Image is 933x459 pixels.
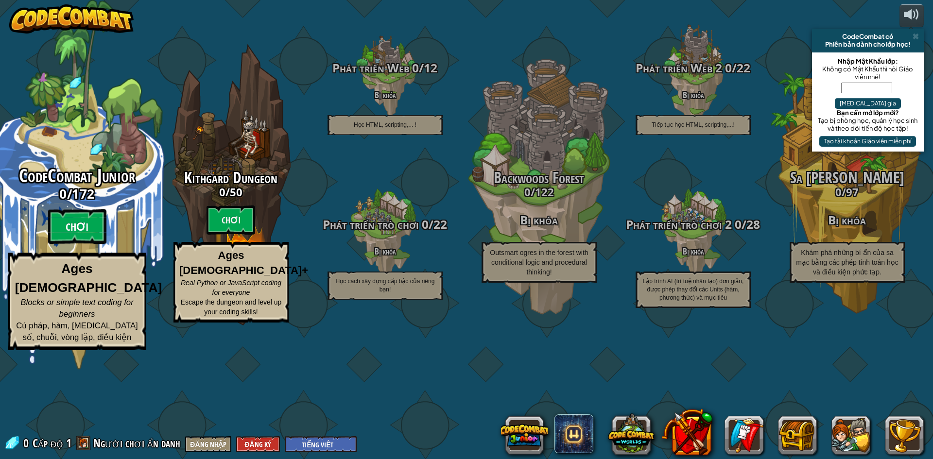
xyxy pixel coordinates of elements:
[424,60,437,76] span: 12
[181,279,281,296] span: Real Python or JavaScript coding for everyone
[181,298,282,316] span: Escape the dungeon and level up your coding skills!
[308,218,462,231] h3: /
[616,218,770,231] h3: /
[207,205,255,235] btn: Chơi
[790,167,904,188] span: Sa [PERSON_NAME]
[219,185,225,199] span: 0
[616,62,770,75] h3: /
[419,216,429,232] span: 0
[462,186,616,198] h3: /
[816,40,920,48] div: Phiên bản dành cho lớp học!
[16,321,138,342] span: Cú pháp, hàm, [MEDICAL_DATA] số, chuỗi, vòng lặp, điều kiện
[23,435,32,451] span: 0
[816,33,920,40] div: CodeCombat có
[817,57,919,65] div: Nhập Mật Khẩu lớp:
[236,436,280,452] button: Đăng Ký
[308,62,462,75] h3: /
[93,435,180,451] span: Người chơi ẩn danh
[154,31,308,339] div: Complete previous world to unlock
[308,90,462,100] h4: Bị khóa
[835,98,901,109] button: [MEDICAL_DATA] gia
[19,163,135,188] span: CodeCombat Junior
[185,436,231,452] button: Đăng nhập
[770,214,924,227] h3: Bị khóa
[462,214,616,227] h3: Bị khóa
[72,185,95,202] span: 172
[179,249,308,276] strong: Ages [DEMOGRAPHIC_DATA]+
[817,117,919,132] div: Tạo bị phòng học, quản lý học sinh và theo dõi tiến độ học tập!
[636,60,722,76] span: Phát triển Web 2
[59,185,67,202] span: 0
[846,185,859,199] span: 97
[433,216,447,232] span: 22
[15,262,162,295] strong: Ages [DEMOGRAPHIC_DATA]
[616,90,770,100] h4: Bị khóa
[746,216,760,232] span: 28
[835,185,842,199] span: 0
[643,278,744,301] span: Lập trình AI (trí tuệ nhân tạo) đơn giản, được phép thay đổi các Units (hàm, phương thức) và mục ...
[66,435,71,451] span: 1
[626,216,732,232] span: Phát triển trò chơi 2
[336,278,435,293] span: Học cách xây dựng cấp bậc của riêng bạn!
[490,249,588,276] span: Outsmart ogres in the forest with conditional logic and procedural thinking!
[20,298,134,319] span: Blocks or simple text coding for beginners
[796,249,898,276] span: Khám phá những bí ẩn của sa mạc bằng các phép tính toán học và điều kiện phức tạp.
[48,209,106,244] btn: Chơi
[817,109,919,117] div: Bạn cần mở lớp mới?
[494,167,584,188] span: Backwoods Forest
[817,65,919,81] div: Không có Mật Khẩu thì hỏi Giáo viên nhé!
[535,185,554,199] span: 122
[524,185,531,199] span: 0
[409,60,419,76] span: 0
[770,186,924,198] h3: /
[652,121,735,128] span: Tiếp tục học HTML, scripting,...!
[154,186,308,198] h3: /
[33,435,63,451] span: Cấp độ
[899,4,924,27] button: Tùy chỉnh âm lượng
[332,60,409,76] span: Phát triển Web
[732,216,742,232] span: 0
[9,4,134,34] img: CodeCombat - Learn how to code by playing a game
[819,136,916,147] button: Tạo tài khoản Giáo viên miễn phí
[737,60,750,76] span: 22
[308,247,462,256] h4: Bị khóa
[184,167,277,188] span: Kithgard Dungeon
[354,121,416,128] span: Học HTML, scripting,... !
[722,60,732,76] span: 0
[616,247,770,256] h4: Bị khóa
[323,216,419,232] span: Phát triển trò chơi
[230,185,242,199] span: 50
